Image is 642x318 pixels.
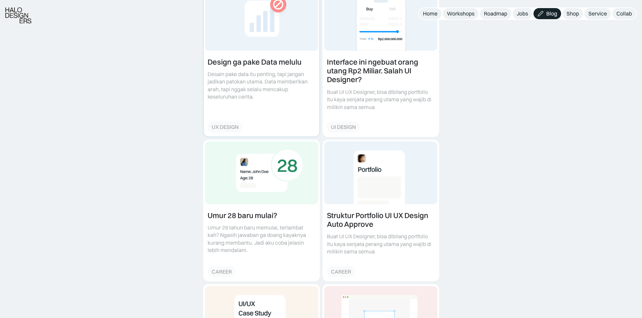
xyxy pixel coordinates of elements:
div: Jobs [517,10,528,17]
a: Jobs [513,8,532,19]
div: Workshops [447,10,475,17]
a: Workshops [443,8,479,19]
div: Shop [567,10,579,17]
div: Collab [616,10,632,17]
div: Roadmap [484,10,507,17]
a: Home [419,8,441,19]
a: Shop [562,8,583,19]
a: Service [584,8,611,19]
a: Collab [612,8,636,19]
div: Blog [546,10,557,17]
div: Home [423,10,437,17]
div: Service [588,10,607,17]
a: Roadmap [480,8,511,19]
a: Blog [533,8,561,19]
